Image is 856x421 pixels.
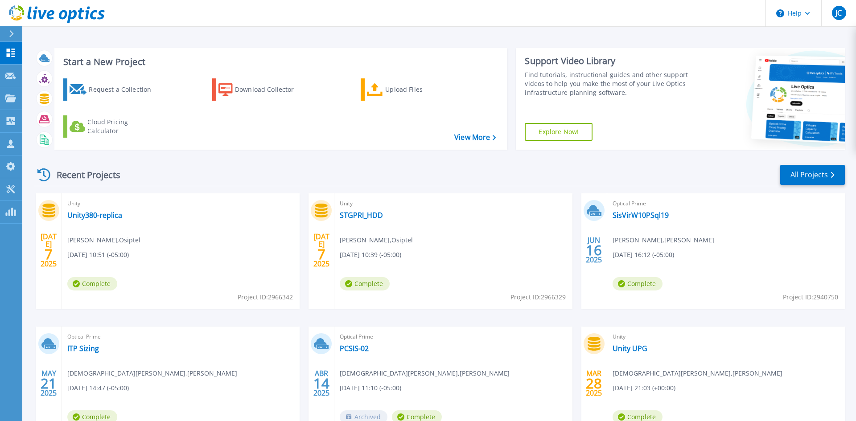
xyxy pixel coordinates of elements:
[613,211,669,220] a: SisVirW10PSql19
[63,115,163,138] a: Cloud Pricing Calculator
[613,235,714,245] span: [PERSON_NAME] , [PERSON_NAME]
[613,368,782,378] span: [DEMOGRAPHIC_DATA][PERSON_NAME] , [PERSON_NAME]
[613,383,675,393] span: [DATE] 21:03 (+00:00)
[835,9,842,16] span: JC
[586,246,602,254] span: 16
[235,81,306,98] div: Download Collector
[340,368,510,378] span: [DEMOGRAPHIC_DATA][PERSON_NAME] , [PERSON_NAME]
[313,367,330,400] div: ABR 2025
[385,81,457,98] div: Upload Files
[361,78,460,101] a: Upload Files
[45,250,53,258] span: 7
[340,277,390,290] span: Complete
[67,368,237,378] span: [DEMOGRAPHIC_DATA][PERSON_NAME] , [PERSON_NAME]
[313,380,329,387] span: 14
[783,292,838,302] span: Project ID: 2940750
[63,57,496,67] h3: Start a New Project
[340,332,567,342] span: Optical Prime
[212,78,312,101] a: Download Collector
[340,211,383,220] a: STGPRI_HDD
[317,250,325,258] span: 7
[510,292,566,302] span: Project ID: 2966329
[340,235,413,245] span: [PERSON_NAME] , Osiptel
[613,250,674,260] span: [DATE] 16:12 (-05:00)
[525,55,692,67] div: Support Video Library
[613,332,840,342] span: Unity
[41,380,57,387] span: 21
[40,367,57,400] div: MAY 2025
[585,367,602,400] div: MAR 2025
[585,234,602,266] div: JUN 2025
[89,81,160,98] div: Request a Collection
[340,383,401,393] span: [DATE] 11:10 (-05:00)
[454,133,496,142] a: View More
[67,211,122,220] a: Unity380-replica
[586,380,602,387] span: 28
[67,235,140,245] span: [PERSON_NAME] , Osiptel
[67,250,129,260] span: [DATE] 10:51 (-05:00)
[34,164,132,186] div: Recent Projects
[313,234,330,266] div: [DATE] 2025
[525,123,593,141] a: Explore Now!
[613,277,663,290] span: Complete
[40,234,57,266] div: [DATE] 2025
[67,383,129,393] span: [DATE] 14:47 (-05:00)
[67,277,117,290] span: Complete
[67,344,99,353] a: ITP Sizing
[63,78,163,101] a: Request a Collection
[67,332,294,342] span: Optical Prime
[340,250,401,260] span: [DATE] 10:39 (-05:00)
[67,199,294,208] span: Unity
[340,344,369,353] a: PCSIS-02
[780,165,845,185] a: All Projects
[238,292,293,302] span: Project ID: 2966342
[525,70,692,97] div: Find tutorials, instructional guides and other support videos to help you make the most of your L...
[340,199,567,208] span: Unity
[613,199,840,208] span: Optical Prime
[613,344,647,353] a: Unity UPG
[87,118,159,135] div: Cloud Pricing Calculator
